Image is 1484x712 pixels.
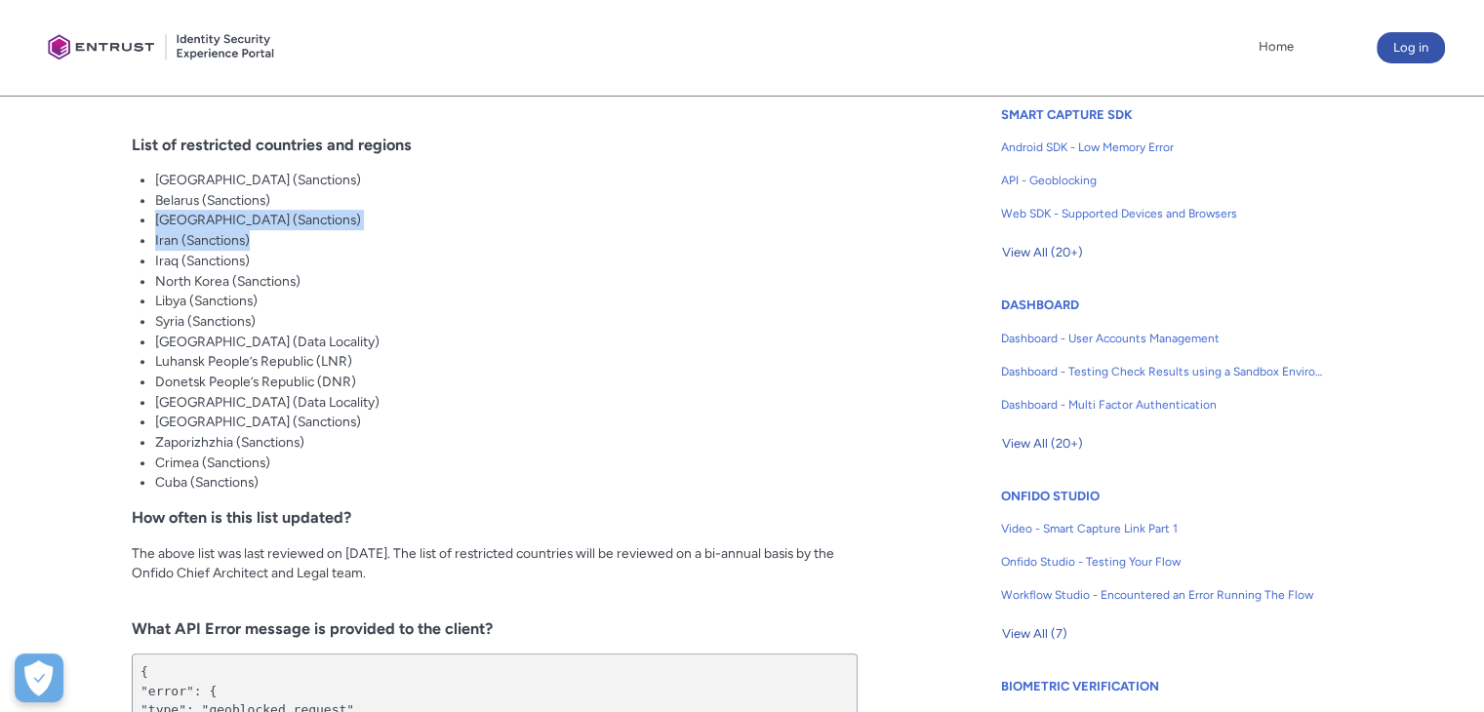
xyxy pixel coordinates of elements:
[155,453,858,473] li: Crimea (Sanctions)
[155,472,858,493] li: Cuba (Sanctions)
[1001,322,1325,355] a: Dashboard - User Accounts Management
[1001,138,1325,156] span: Android SDK - Low Memory Error
[1001,388,1325,421] a: Dashboard - Multi Factor Authentication
[1001,578,1325,612] a: Workflow Studio - Encountered an Error Running The Flow
[1001,553,1325,571] span: Onfido Studio - Testing Your Flow
[1001,297,1079,312] a: DASHBOARD
[1001,586,1325,604] span: Workflow Studio - Encountered an Error Running The Flow
[155,412,858,432] li: [GEOGRAPHIC_DATA] (Sanctions)
[1254,32,1299,61] a: Home
[155,230,858,251] li: Iran (Sanctions)
[1001,205,1325,222] span: Web SDK - Supported Devices and Browsers
[1001,512,1325,545] a: Video - Smart Capture Link Part 1
[1001,197,1325,230] a: Web SDK - Supported Devices and Browsers
[1001,355,1325,388] a: Dashboard - Testing Check Results using a Sandbox Environment
[1001,520,1325,537] span: Video - Smart Capture Link Part 1
[155,311,858,332] li: Syria (Sanctions)
[155,271,858,292] li: North Korea (Sanctions)
[155,332,858,352] li: [GEOGRAPHIC_DATA] (Data Locality)
[155,170,858,190] li: [GEOGRAPHIC_DATA] (Sanctions)
[1001,330,1325,347] span: Dashboard - User Accounts Management
[1001,172,1325,189] span: API - Geoblocking
[155,432,858,453] li: Zaporizhzhia (Sanctions)
[1002,429,1083,458] span: View All (20+)
[1001,679,1159,693] a: BIOMETRIC VERIFICATION
[1001,545,1325,578] a: Onfido Studio - Testing Your Flow
[155,210,858,230] li: [GEOGRAPHIC_DATA] (Sanctions)
[155,392,858,413] li: [GEOGRAPHIC_DATA] (Data Locality)
[132,619,858,638] h3: What API Error message is provided to the client?
[1001,363,1325,380] span: Dashboard - Testing Check Results using a Sandbox Environment
[1377,32,1445,63] button: Log in
[1001,107,1133,122] a: SMART CAPTURE SDK
[1001,131,1325,164] a: Android SDK - Low Memory Error
[1001,489,1100,503] a: ONFIDO STUDIO
[1001,428,1084,459] button: View All (20+)
[132,543,858,604] p: The above list was last reviewed on [DATE]. The list of restricted countries will be reviewed on ...
[132,508,858,527] h3: How often is this list updated?
[155,190,858,211] li: Belarus (Sanctions)
[1001,164,1325,197] a: API - Geoblocking
[155,351,858,372] li: Luhansk People’s Republic (LNR)
[15,653,63,702] div: Cookie Preferences
[155,291,858,311] li: Libya (Sanctions)
[1002,238,1083,267] span: View All (20+)
[1001,237,1084,268] button: View All (20+)
[155,372,858,392] li: Donetsk People’s Republic (DNR)
[155,251,858,271] li: Iraq (Sanctions)
[132,136,858,154] h3: List of restricted countries and regions
[1002,619,1067,649] span: View All (7)
[1001,396,1325,414] span: Dashboard - Multi Factor Authentication
[15,653,63,702] button: Open Preferences
[1001,618,1068,650] button: View All (7)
